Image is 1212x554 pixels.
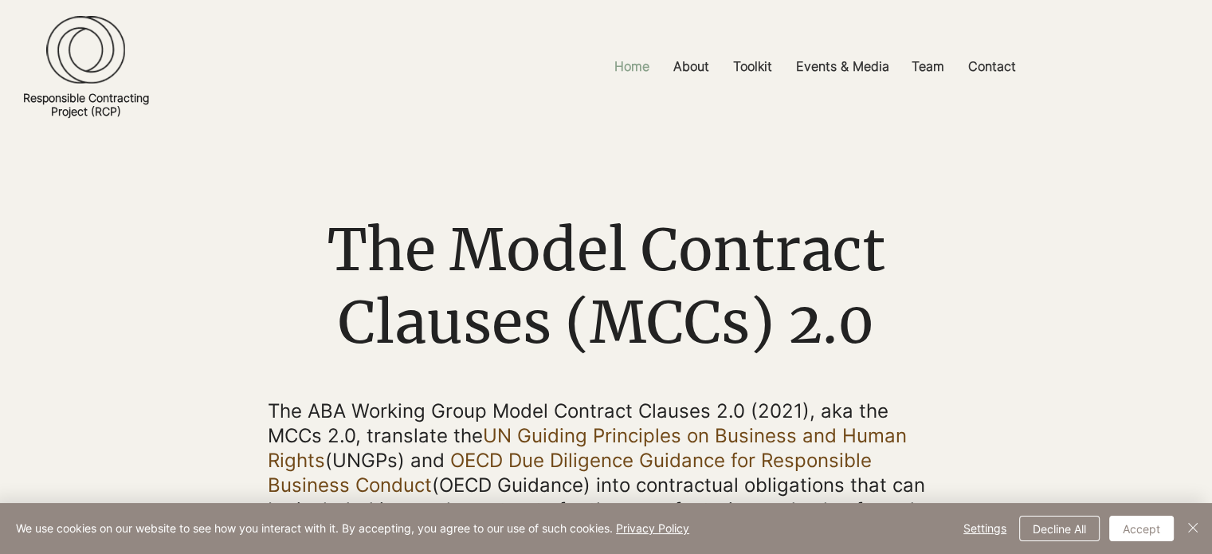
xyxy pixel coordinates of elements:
p: Home [606,49,657,84]
a: UN Guiding Principles on Business and Human Rights [267,424,906,472]
button: Accept [1109,516,1174,541]
p: Toolkit [725,49,780,84]
a: Responsible ContractingProject (RCP) [23,91,149,118]
p: Team [904,49,952,84]
a: Toolkit [721,49,784,84]
p: Contact [960,49,1024,84]
a: Home [602,49,661,84]
p: About [665,49,717,84]
span: We use cookies on our website to see how you interact with it. By accepting, you agree to our use... [16,521,689,536]
img: Close [1183,518,1202,537]
a: About [661,49,721,84]
span: The ABA Working Group Model Contract Clauses 2.0 (2021), aka the MCCs 2.0, translate the (UNGPs) ... [267,399,930,522]
a: OECD Due Diligence Guidance for Responsible Business Conduct [267,449,871,497]
a: Privacy Policy [616,521,689,535]
a: Contact [956,49,1028,84]
span: The Model Contract Clauses (MCCs) 2.0 [327,214,884,359]
nav: Site [418,49,1212,84]
p: Events & Media [788,49,897,84]
button: Close [1183,516,1202,541]
a: Team [900,49,956,84]
span: Settings [963,517,1006,540]
button: Decline All [1019,516,1100,541]
a: Events & Media [784,49,900,84]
